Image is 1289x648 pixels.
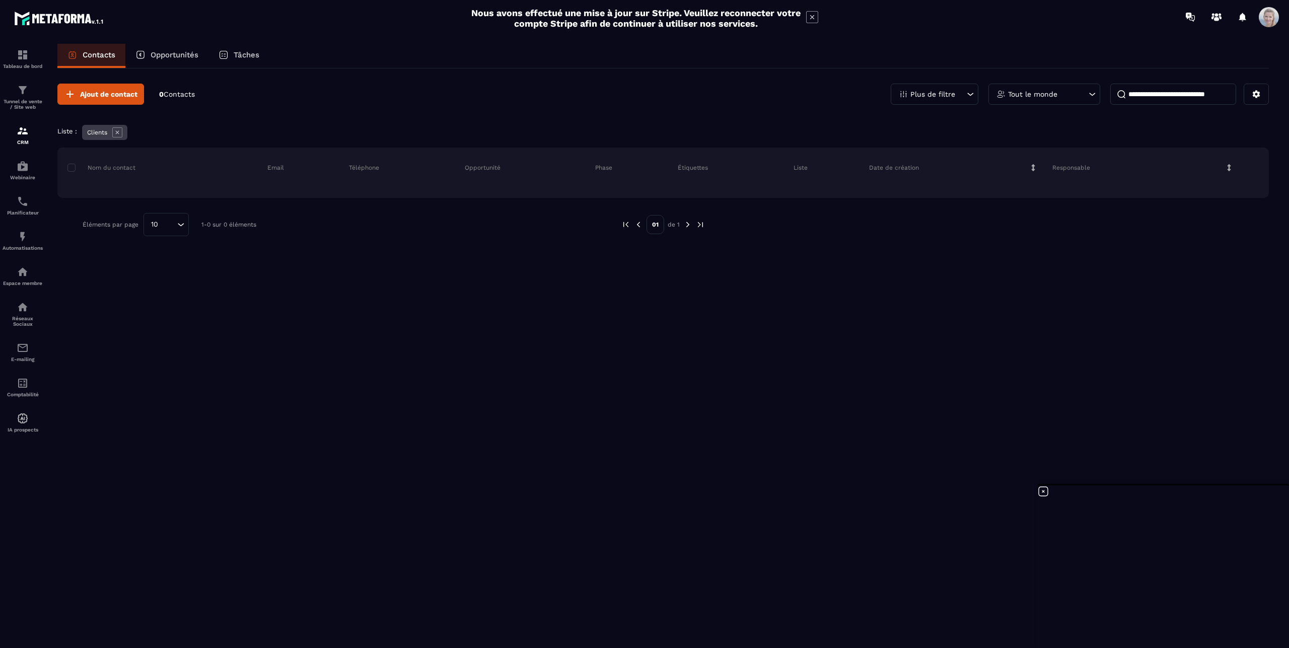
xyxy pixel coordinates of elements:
p: Phase [595,164,612,172]
p: 01 [647,215,664,234]
img: prev [621,220,630,229]
p: Téléphone [349,164,379,172]
p: Tout le monde [1008,91,1057,98]
p: Email [267,164,284,172]
a: emailemailE-mailing [3,334,43,370]
p: Planificateur [3,210,43,215]
a: schedulerschedulerPlanificateur [3,188,43,223]
p: CRM [3,139,43,145]
p: Plus de filtre [910,91,955,98]
p: Comptabilité [3,392,43,397]
button: Ajout de contact [57,84,144,105]
img: logo [14,9,105,27]
img: scheduler [17,195,29,207]
a: Opportunités [125,44,208,68]
img: automations [17,160,29,172]
p: Clients [87,129,107,136]
span: 10 [148,219,162,230]
span: Ajout de contact [80,89,137,99]
img: automations [17,266,29,278]
img: next [696,220,705,229]
img: prev [634,220,643,229]
p: Responsable [1052,164,1090,172]
p: de 1 [668,221,680,229]
p: Tâches [234,50,259,59]
input: Search for option [162,219,175,230]
img: formation [17,125,29,137]
p: Liste [794,164,808,172]
img: accountant [17,377,29,389]
p: Tableau de bord [3,63,43,69]
p: Webinaire [3,175,43,180]
p: Tunnel de vente / Site web [3,99,43,110]
p: Date de création [869,164,919,172]
a: automationsautomationsAutomatisations [3,223,43,258]
a: formationformationTunnel de vente / Site web [3,77,43,117]
p: Automatisations [3,245,43,251]
p: Opportunités [151,50,198,59]
div: Search for option [144,213,189,236]
p: 0 [159,90,195,99]
p: Espace membre [3,280,43,286]
p: Nom du contact [67,164,135,172]
p: Contacts [83,50,115,59]
img: automations [17,231,29,243]
p: Opportunité [465,164,500,172]
a: Contacts [57,44,125,68]
img: formation [17,84,29,96]
a: social-networksocial-networkRéseaux Sociaux [3,294,43,334]
a: Tâches [208,44,269,68]
p: 1-0 sur 0 éléments [201,221,256,228]
p: E-mailing [3,356,43,362]
img: social-network [17,301,29,313]
p: IA prospects [3,427,43,433]
a: automationsautomationsEspace membre [3,258,43,294]
p: Étiquettes [678,164,708,172]
p: Liste : [57,127,77,135]
img: automations [17,412,29,424]
img: next [683,220,692,229]
span: Contacts [164,90,195,98]
p: Éléments par page [83,221,138,228]
img: formation [17,49,29,61]
a: accountantaccountantComptabilité [3,370,43,405]
p: Réseaux Sociaux [3,316,43,327]
a: formationformationTableau de bord [3,41,43,77]
a: automationsautomationsWebinaire [3,153,43,188]
h2: Nous avons effectué une mise à jour sur Stripe. Veuillez reconnecter votre compte Stripe afin de ... [471,8,801,29]
img: email [17,342,29,354]
a: formationformationCRM [3,117,43,153]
